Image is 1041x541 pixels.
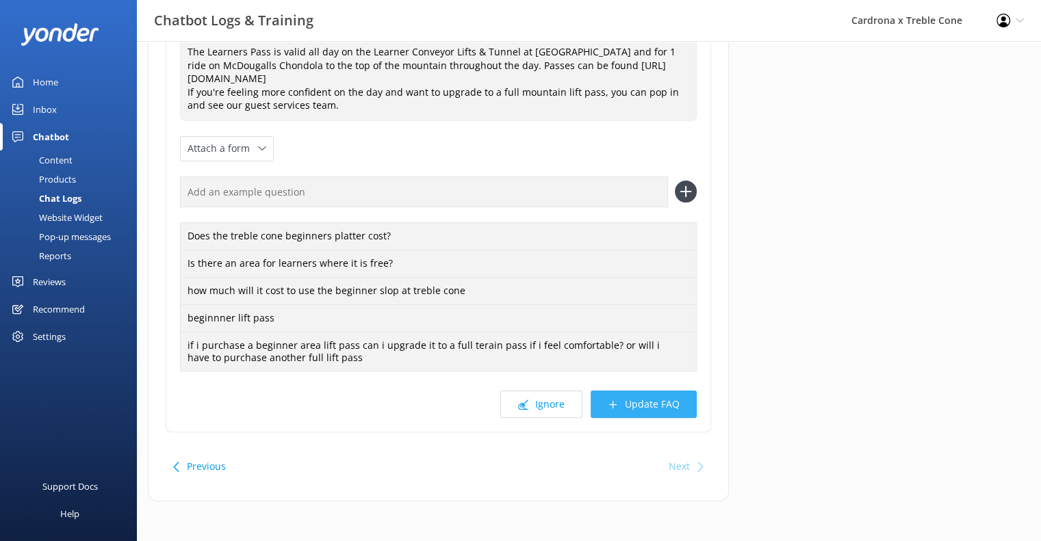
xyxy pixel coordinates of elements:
[8,189,81,208] div: Chat Logs
[8,170,137,189] a: Products
[180,38,697,121] textarea: The Learners Pass is valid all day on the Learner Conveyor Lifts & Tunnel at [GEOGRAPHIC_DATA] an...
[500,391,582,418] button: Ignore
[8,246,137,265] a: Reports
[180,222,697,251] div: Does the treble cone beginners platter cost?
[33,68,58,96] div: Home
[8,208,103,227] div: Website Widget
[8,208,137,227] a: Website Widget
[154,10,313,31] h3: Chatbot Logs & Training
[21,23,99,46] img: yonder-white-logo.png
[8,246,71,265] div: Reports
[8,150,73,170] div: Content
[8,189,137,208] a: Chat Logs
[180,277,697,306] div: how much will it cost to use the beginner slop at treble cone
[33,295,85,323] div: Recommend
[180,332,697,371] div: if i purchase a beginner area lift pass can i upgrade it to a full terain pass if i feel comforta...
[8,227,111,246] div: Pop-up messages
[8,227,137,246] a: Pop-up messages
[33,123,69,150] div: Chatbot
[591,391,697,418] button: Update FAQ
[180,304,697,333] div: beginnner lift pass
[180,250,697,278] div: Is there an area for learners where it is free?
[188,141,258,156] span: Attach a form
[33,323,66,350] div: Settings
[8,150,137,170] a: Content
[33,268,66,295] div: Reviews
[180,176,668,207] input: Add an example question
[60,500,79,527] div: Help
[187,453,226,480] button: Previous
[8,170,76,189] div: Products
[33,96,57,123] div: Inbox
[42,473,98,500] div: Support Docs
